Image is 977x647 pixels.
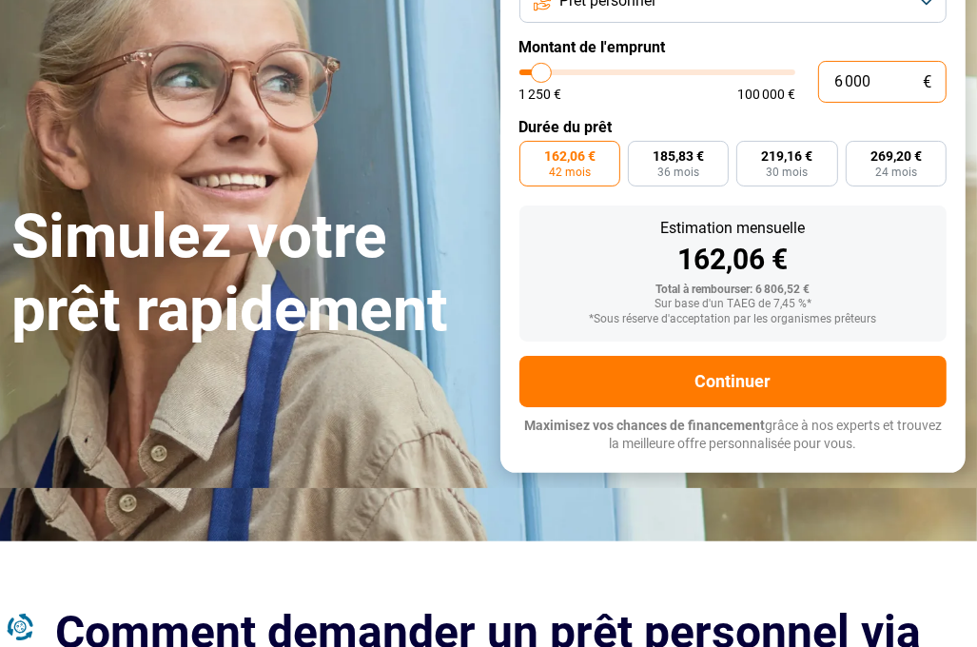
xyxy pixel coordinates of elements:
div: Total à rembourser: 6 806,52 € [535,284,932,297]
label: Montant de l'emprunt [519,38,948,56]
span: 219,16 € [761,149,812,163]
span: Maximisez vos chances de financement [524,418,765,433]
span: 269,20 € [870,149,922,163]
span: 162,06 € [544,149,596,163]
span: 24 mois [875,167,917,178]
div: *Sous réserve d'acceptation par les organismes prêteurs [535,313,932,326]
div: Estimation mensuelle [535,221,932,236]
h1: Simulez votre prêt rapidement [11,201,478,347]
div: Sur base d'un TAEG de 7,45 %* [535,298,932,311]
div: 162,06 € [535,245,932,274]
span: 36 mois [657,167,699,178]
label: Durée du prêt [519,118,948,136]
button: Continuer [519,356,948,407]
span: 100 000 € [737,88,795,101]
span: 30 mois [766,167,808,178]
span: 1 250 € [519,88,562,101]
p: grâce à nos experts et trouvez la meilleure offre personnalisée pour vous. [519,417,948,454]
span: 42 mois [549,167,591,178]
span: € [923,74,931,90]
span: 185,83 € [653,149,704,163]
